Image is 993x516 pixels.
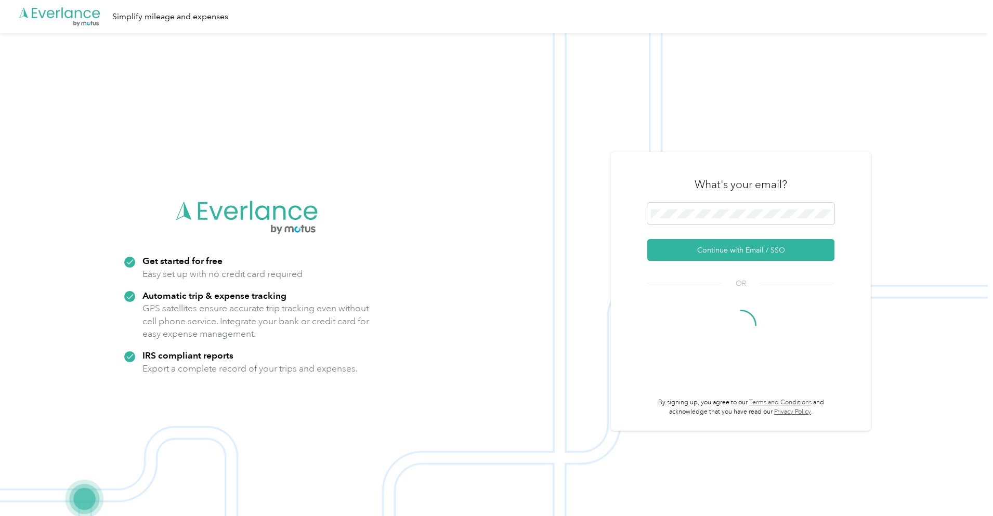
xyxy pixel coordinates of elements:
[142,350,233,361] strong: IRS compliant reports
[723,278,759,289] span: OR
[142,362,358,375] p: Export a complete record of your trips and expenses.
[112,10,228,23] div: Simplify mileage and expenses
[695,177,787,192] h3: What's your email?
[142,268,303,281] p: Easy set up with no credit card required
[142,302,370,340] p: GPS satellites ensure accurate trip tracking even without cell phone service. Integrate your bank...
[749,399,812,406] a: Terms and Conditions
[142,290,286,301] strong: Automatic trip & expense tracking
[647,239,834,261] button: Continue with Email / SSO
[142,255,223,266] strong: Get started for free
[774,408,811,416] a: Privacy Policy
[647,398,834,416] p: By signing up, you agree to our and acknowledge that you have read our .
